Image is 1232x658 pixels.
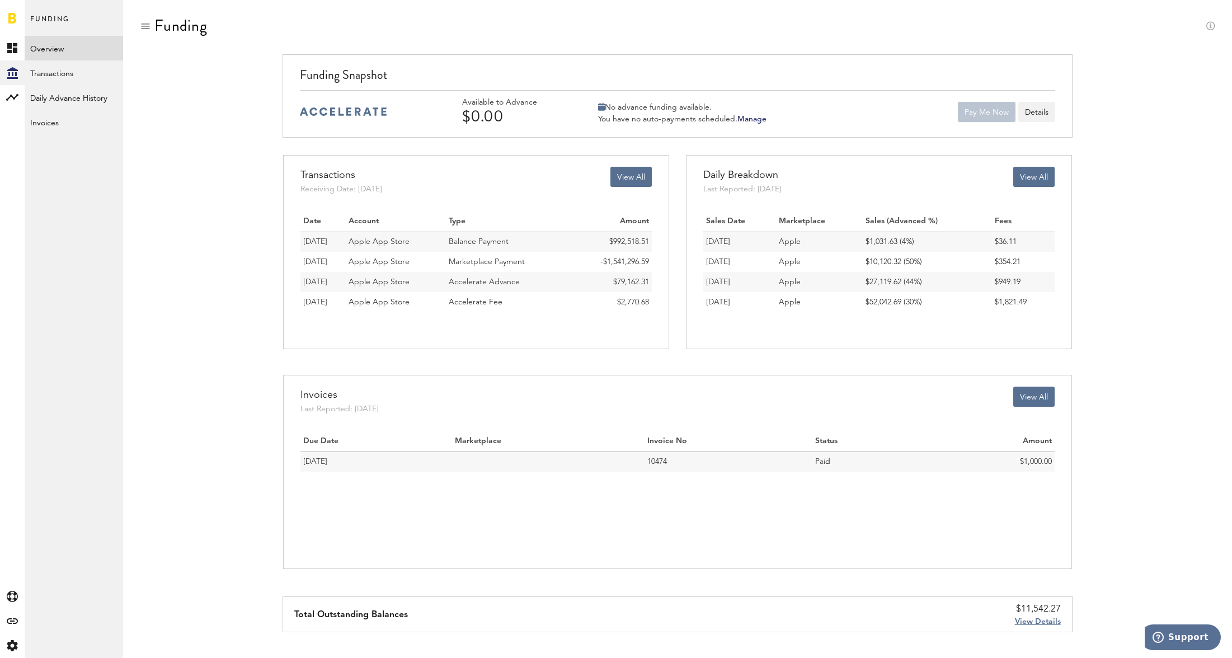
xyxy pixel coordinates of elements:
[349,278,410,286] span: Apple App Store
[300,272,345,292] td: 08/26/25
[815,458,830,466] span: Paid
[300,292,345,312] td: 08/26/25
[303,258,327,266] span: [DATE]
[449,278,520,286] span: Accelerate Advance
[300,107,387,116] img: accelerate-medium-blue-logo.svg
[570,252,652,272] td: -$1,541,296.59
[446,232,570,252] td: Balance Payment
[737,115,767,123] a: Manage
[346,211,446,232] th: Account
[300,403,379,415] div: Last Reported: [DATE]
[570,292,652,312] td: $2,770.68
[812,431,916,452] th: Status
[703,211,776,232] th: Sales Date
[863,232,992,252] td: $1,031.63 (4%)
[645,431,812,452] th: Invoice No
[958,102,1015,122] button: Pay Me Now
[598,102,767,112] div: No advance funding available.
[647,458,667,466] span: 10474
[300,167,382,184] div: Transactions
[449,298,502,306] span: Accelerate Fee
[346,252,446,272] td: Apple App Store
[449,238,509,246] span: Balance Payment
[25,85,123,110] a: Daily Advance History
[992,232,1054,252] td: $36.11
[916,431,1055,452] th: Amount
[703,184,782,195] div: Last Reported: [DATE]
[462,107,568,125] div: $0.00
[598,114,767,124] div: You have no auto-payments scheduled.
[863,292,992,312] td: $52,042.69 (30%)
[452,431,645,452] th: Marketplace
[1013,167,1055,187] button: View All
[992,211,1054,232] th: Fees
[462,98,568,107] div: Available to Advance
[570,272,652,292] td: $79,162.31
[300,66,1055,90] div: Funding Snapshot
[703,232,776,252] td: [DATE]
[349,238,410,246] span: Apple App Store
[349,258,410,266] span: Apple App Store
[25,36,123,60] a: Overview
[863,272,992,292] td: $27,119.62 (44%)
[349,298,410,306] span: Apple App Store
[703,292,776,312] td: [DATE]
[300,387,379,403] div: Invoices
[346,232,446,252] td: Apple App Store
[600,258,649,266] span: -$1,541,296.59
[300,184,382,195] div: Receiving Date: [DATE]
[776,232,863,252] td: Apple
[812,452,916,472] td: Paid
[703,167,782,184] div: Daily Breakdown
[570,211,652,232] th: Amount
[300,431,452,452] th: Due Date
[776,292,863,312] td: Apple
[610,167,652,187] button: View All
[1018,102,1055,122] button: Details
[446,292,570,312] td: Accelerate Fee
[303,278,327,286] span: [DATE]
[609,238,649,246] span: $992,518.51
[863,252,992,272] td: $10,120.32 (50%)
[446,252,570,272] td: Marketplace Payment
[446,211,570,232] th: Type
[617,298,649,306] span: $2,770.68
[1015,618,1061,626] span: View Details
[645,452,812,472] td: 10474
[300,211,345,232] th: Date
[1015,603,1061,616] div: $11,542.27
[449,258,525,266] span: Marketplace Payment
[916,452,1055,472] td: $1,000.00
[300,252,345,272] td: 09/04/25
[776,252,863,272] td: Apple
[346,292,446,312] td: Apple App Store
[776,272,863,292] td: Apple
[570,232,652,252] td: $992,518.51
[346,272,446,292] td: Apple App Store
[30,12,69,36] span: Funding
[703,252,776,272] td: [DATE]
[25,60,123,85] a: Transactions
[300,452,452,472] td: 06/30/25
[303,458,327,466] span: [DATE]
[613,278,649,286] span: $79,162.31
[776,211,863,232] th: Marketplace
[703,272,776,292] td: [DATE]
[992,292,1054,312] td: $1,821.49
[303,238,327,246] span: [DATE]
[303,298,327,306] span: [DATE]
[1145,624,1221,652] iframe: Opens a widget where you can find more information
[992,272,1054,292] td: $949.19
[154,17,208,35] div: Funding
[294,597,408,632] div: Total Outstanding Balances
[1020,458,1052,466] span: $1,000.00
[863,211,992,232] th: Sales (Advanced %)
[25,110,123,134] a: Invoices
[1013,387,1055,407] button: View All
[446,272,570,292] td: Accelerate Advance
[992,252,1054,272] td: $354.21
[300,232,345,252] td: 09/05/25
